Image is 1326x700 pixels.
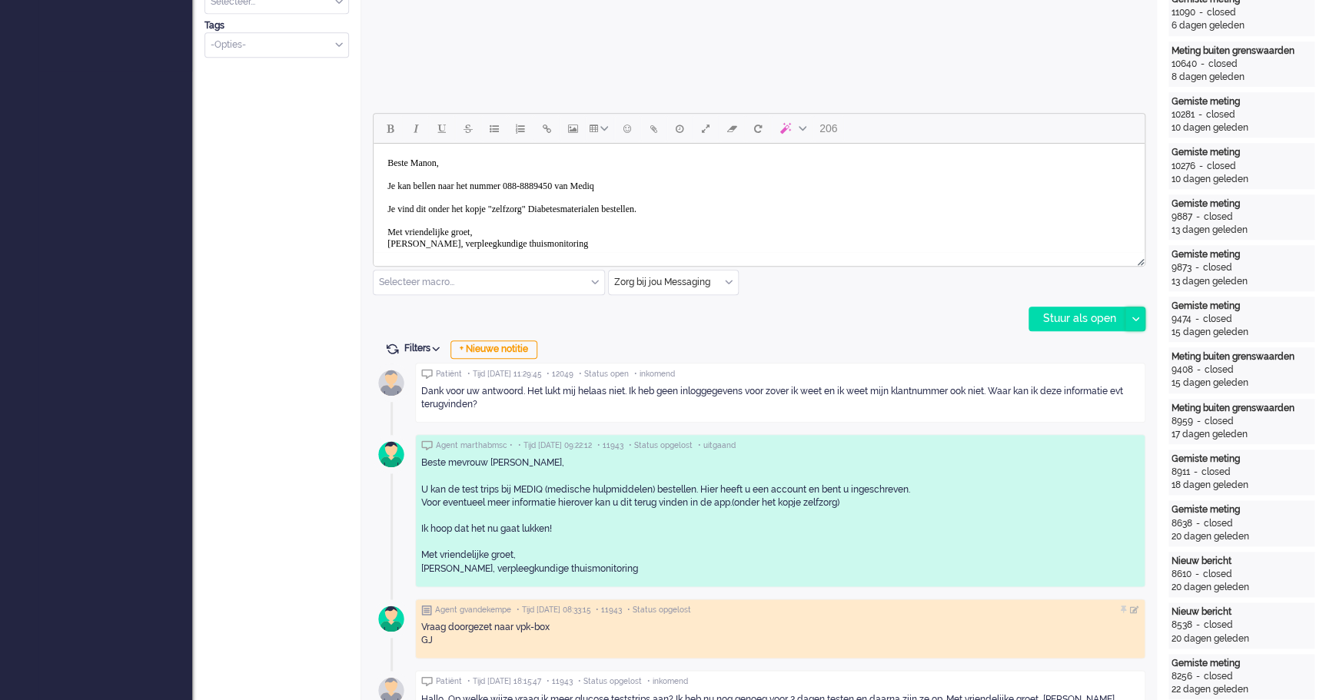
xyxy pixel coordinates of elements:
[1171,45,1311,58] div: Meting buiten grenswaarden
[1192,211,1204,224] div: -
[1203,313,1232,326] div: closed
[1171,248,1311,261] div: Gemiste meting
[1171,632,1311,645] div: 20 dagen geleden
[1171,581,1311,594] div: 20 dagen geleden
[372,435,410,473] img: avatar
[450,340,537,359] div: + Nieuwe notitie
[455,115,481,141] button: Strikethrough
[377,115,403,141] button: Bold
[1192,670,1204,683] div: -
[1192,619,1204,632] div: -
[1171,530,1311,543] div: 20 dagen geleden
[1171,657,1311,670] div: Gemiste meting
[1203,568,1232,581] div: closed
[1171,197,1311,211] div: Gemiste meting
[517,605,590,615] span: • Tijd [DATE] 08:33:15
[1171,6,1195,19] div: 11090
[1171,479,1311,492] div: 18 dagen geleden
[1171,428,1311,441] div: 17 dagen geleden
[1171,568,1191,581] div: 8610
[404,343,445,353] span: Filters
[1195,6,1207,19] div: -
[1195,108,1206,121] div: -
[1029,307,1125,330] div: Stuur als open
[467,676,541,687] span: • Tijd [DATE] 18:15:47
[374,144,1145,252] iframe: Rich Text Area
[436,676,462,687] span: Patiënt
[1204,517,1233,530] div: closed
[1207,160,1236,173] div: closed
[1171,363,1193,377] div: 9408
[1171,224,1311,237] div: 13 dagen geleden
[1193,363,1205,377] div: -
[596,605,622,615] span: • 11943
[1171,402,1311,415] div: Meting buiten grenswaarden
[436,369,462,380] span: Patiënt
[579,369,629,380] span: • Status open
[1171,517,1192,530] div: 8638
[481,115,507,141] button: Bullet list
[421,385,1139,411] div: Dank voor uw antwoord. Het lukt mij helaas niet. Ik heb geen inloggegevens voor zover ik weet en ...
[1191,313,1203,326] div: -
[1201,466,1231,479] div: closed
[1171,300,1311,313] div: Gemiste meting
[1171,377,1311,390] div: 15 dagen geleden
[533,115,560,141] button: Insert/edit link
[560,115,586,141] button: Insert/edit image
[1171,619,1192,632] div: 8538
[698,440,736,451] span: • uitgaand
[1171,211,1192,224] div: 9887
[1171,326,1311,339] div: 15 dagen geleden
[1190,466,1201,479] div: -
[1197,58,1208,71] div: -
[693,115,719,141] button: Fullscreen
[1171,670,1192,683] div: 8256
[1204,670,1233,683] div: closed
[1171,58,1197,71] div: 10640
[1171,275,1311,288] div: 13 dagen geleden
[1171,605,1311,619] div: Nieuw bericht
[403,115,429,141] button: Italic
[819,122,837,134] span: 206
[1192,517,1204,530] div: -
[429,115,455,141] button: Underline
[1132,252,1145,266] div: Resize
[614,115,640,141] button: Emoticons
[1193,415,1205,428] div: -
[586,115,614,141] button: Table
[1171,121,1311,134] div: 10 dagen geleden
[1191,568,1203,581] div: -
[1171,415,1193,428] div: 8959
[435,605,511,615] span: Agent gvandekempe
[1171,19,1311,32] div: 6 dagen geleden
[421,605,432,615] img: ic_note_grey.svg
[578,676,642,687] span: • Status opgelost
[204,32,349,58] div: Select Tags
[421,621,1139,647] div: Vraag doorgezet naar vpk-box GJ
[666,115,693,141] button: Delay message
[627,605,691,615] span: • Status opgelost
[597,440,623,451] span: • 11943
[1191,261,1203,274] div: -
[421,440,433,450] img: ic_chat_grey.svg
[1171,503,1311,516] div: Gemiste meting
[1171,683,1311,696] div: 22 dagen geleden
[467,369,541,380] span: • Tijd [DATE] 11:29:45
[1204,619,1233,632] div: closed
[1171,453,1311,466] div: Gemiste meting
[1204,211,1233,224] div: closed
[745,115,771,141] button: Reset content
[1207,6,1236,19] div: closed
[1171,350,1311,363] div: Meting buiten grenswaarden
[640,115,666,141] button: Add attachment
[436,440,513,451] span: Agent marthabmsc •
[1203,261,1232,274] div: closed
[1171,466,1190,479] div: 8911
[1206,108,1235,121] div: closed
[518,440,592,451] span: • Tijd [DATE] 09:22:12
[719,115,745,141] button: Clear formatting
[1171,146,1311,159] div: Gemiste meting
[1171,261,1191,274] div: 9873
[372,363,410,402] img: avatar
[1171,173,1311,186] div: 10 dagen geleden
